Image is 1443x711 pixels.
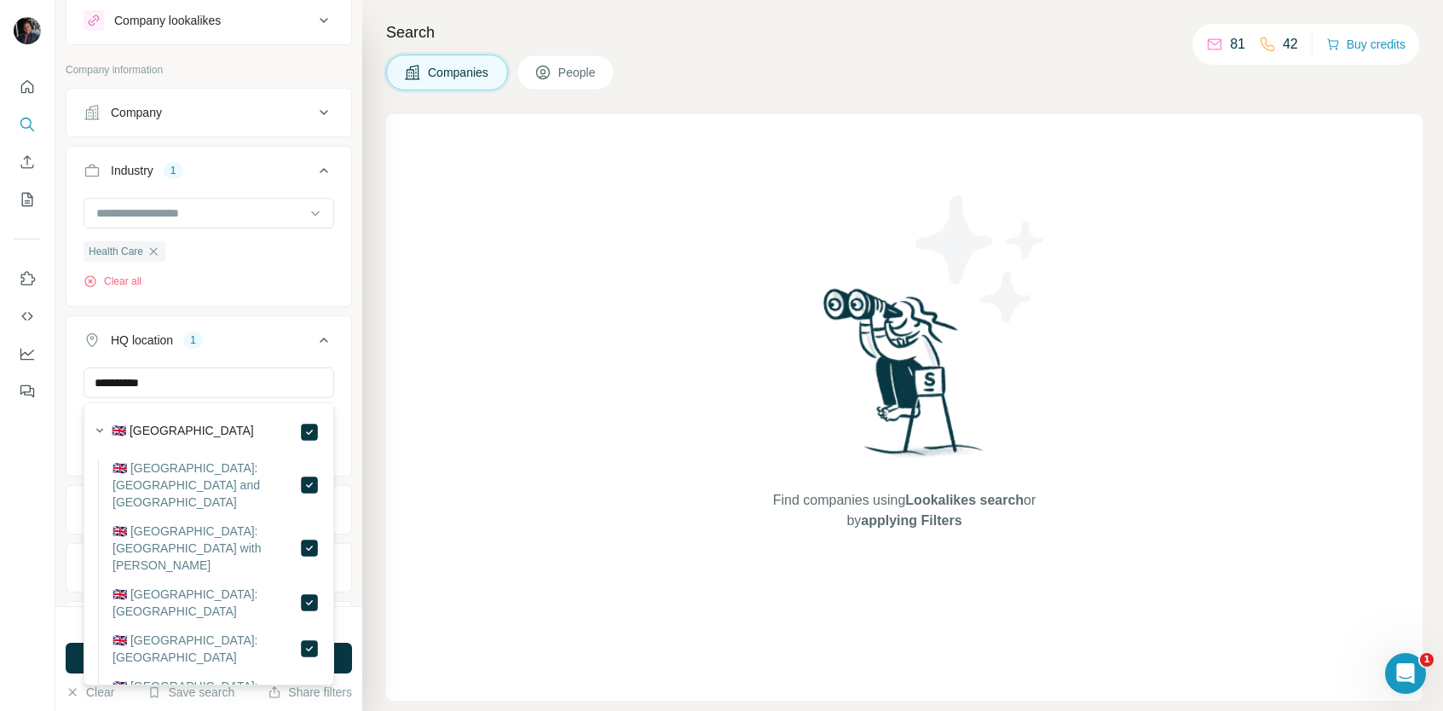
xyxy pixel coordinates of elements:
[113,586,299,620] label: 🇬🇧 [GEOGRAPHIC_DATA]: [GEOGRAPHIC_DATA]
[183,332,203,348] div: 1
[558,64,597,81] span: People
[147,684,234,701] button: Save search
[111,162,153,179] div: Industry
[164,163,183,178] div: 1
[768,490,1041,531] span: Find companies using or by
[386,20,1423,44] h4: Search
[1230,34,1245,55] p: 81
[14,184,41,215] button: My lists
[14,17,41,44] img: Avatar
[1385,653,1426,694] iframe: Intercom live chat
[66,643,352,673] button: Run search
[14,72,41,102] button: Quick start
[111,332,173,349] div: HQ location
[66,150,351,198] button: Industry1
[14,376,41,407] button: Feedback
[1326,32,1405,56] button: Buy credits
[14,109,41,140] button: Search
[66,62,352,78] p: Company information
[816,284,993,474] img: Surfe Illustration - Woman searching with binoculars
[66,605,351,646] button: Technologies
[66,547,351,588] button: Employees (size)
[1283,34,1298,55] p: 42
[905,493,1024,507] span: Lookalikes search
[113,460,299,511] label: 🇬🇧 [GEOGRAPHIC_DATA]: [GEOGRAPHIC_DATA] and [GEOGRAPHIC_DATA]
[66,320,351,367] button: HQ location1
[14,301,41,332] button: Use Surfe API
[268,684,352,701] button: Share filters
[89,244,143,259] span: Health Care
[1420,653,1434,667] span: 1
[14,263,41,294] button: Use Surfe on LinkedIn
[14,147,41,177] button: Enrich CSV
[66,489,351,530] button: Annual revenue ($)
[112,422,254,442] label: 🇬🇧 [GEOGRAPHIC_DATA]
[428,64,490,81] span: Companies
[111,104,162,121] div: Company
[113,632,299,666] label: 🇬🇧 [GEOGRAPHIC_DATA]: [GEOGRAPHIC_DATA]
[113,523,299,574] label: 🇬🇧 [GEOGRAPHIC_DATA]: [GEOGRAPHIC_DATA] with [PERSON_NAME]
[861,513,961,528] span: applying Filters
[66,92,351,133] button: Company
[904,182,1058,336] img: Surfe Illustration - Stars
[66,684,114,701] button: Clear
[14,338,41,369] button: Dashboard
[84,274,141,289] button: Clear all
[114,12,221,29] div: Company lookalikes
